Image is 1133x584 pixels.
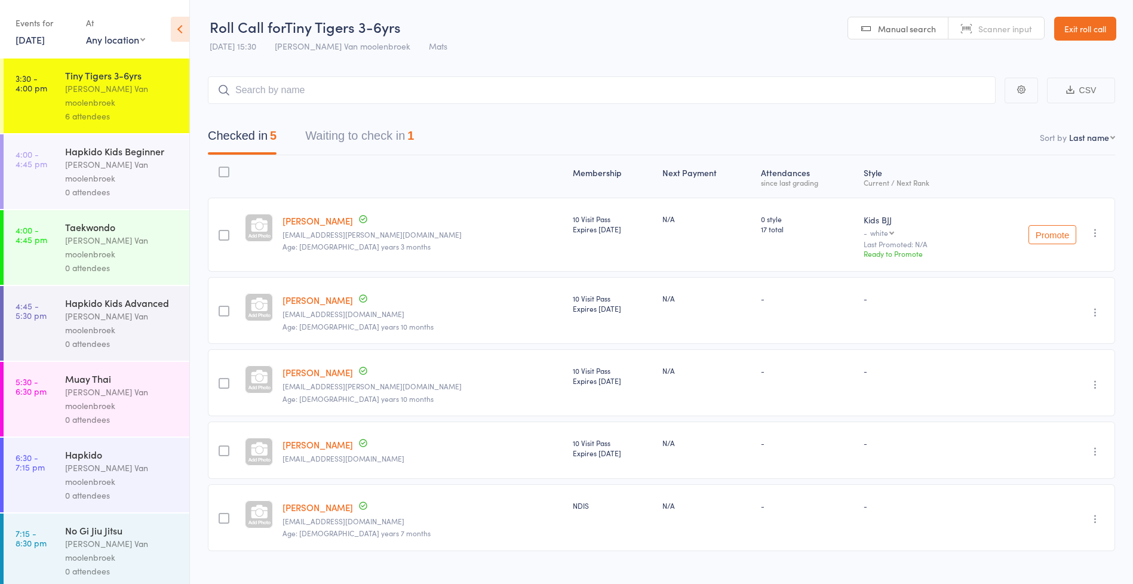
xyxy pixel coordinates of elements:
[16,73,47,93] time: 3:30 - 4:00 pm
[429,40,447,52] span: Mats
[16,33,45,46] a: [DATE]
[275,40,410,52] span: [PERSON_NAME] Van moolenbroek
[573,500,653,511] div: NDIS
[662,214,751,224] div: N/A
[305,123,414,155] button: Waiting to check in1
[65,233,179,261] div: [PERSON_NAME] Van moolenbroek
[65,296,179,309] div: Hapkido Kids Advanced
[4,134,189,209] a: 4:00 -4:45 pmHapkido Kids Beginner[PERSON_NAME] Van moolenbroek0 attendees
[65,185,179,199] div: 0 attendees
[283,394,434,404] span: Age: [DEMOGRAPHIC_DATA] years 10 months
[978,23,1032,35] span: Scanner input
[662,365,751,376] div: N/A
[65,537,179,564] div: [PERSON_NAME] Van moolenbroek
[864,229,970,236] div: -
[65,309,179,337] div: [PERSON_NAME] Van moolenbroek
[283,382,563,391] small: nelien.leroux@yahoo.com.au
[65,448,179,461] div: Hapkido
[65,220,179,233] div: Taekwondo
[864,240,970,248] small: Last Promoted: N/A
[662,500,751,511] div: N/A
[4,210,189,285] a: 4:00 -4:45 pmTaekwondo[PERSON_NAME] Van moolenbroek0 attendees
[283,501,353,514] a: [PERSON_NAME]
[573,303,653,313] div: Expires [DATE]
[283,241,431,251] span: Age: [DEMOGRAPHIC_DATA] years 3 months
[1069,131,1109,143] div: Last name
[86,33,145,46] div: Any location
[283,230,563,239] small: mi.lindley@outlook.com
[756,161,859,192] div: Atten­dances
[761,293,854,303] div: -
[210,17,285,36] span: Roll Call for
[283,366,353,379] a: [PERSON_NAME]
[573,214,653,234] div: 10 Visit Pass
[4,286,189,361] a: 4:45 -5:30 pmHapkido Kids Advanced[PERSON_NAME] Van moolenbroek0 attendees
[16,225,47,244] time: 4:00 - 4:45 pm
[1054,17,1116,41] a: Exit roll call
[864,500,970,511] div: -
[761,224,854,234] span: 17 total
[864,438,970,448] div: -
[65,158,179,185] div: [PERSON_NAME] Van moolenbroek
[65,385,179,413] div: [PERSON_NAME] Van moolenbroek
[573,365,653,386] div: 10 Visit Pass
[878,23,936,35] span: Manual search
[65,82,179,109] div: [PERSON_NAME] Van moolenbroek
[870,229,888,236] div: white
[283,438,353,451] a: [PERSON_NAME]
[208,123,277,155] button: Checked in5
[16,149,47,168] time: 4:00 - 4:45 pm
[283,517,563,525] small: kirstydolphins1985@hotmail.com
[864,179,970,186] div: Current / Next Rank
[859,161,975,192] div: Style
[864,248,970,259] div: Ready to Promote
[283,214,353,227] a: [PERSON_NAME]
[573,224,653,234] div: Expires [DATE]
[761,214,854,224] span: 0 style
[65,109,179,123] div: 6 attendees
[270,129,277,142] div: 5
[210,40,256,52] span: [DATE] 15:30
[16,301,47,320] time: 4:45 - 5:30 pm
[573,293,653,313] div: 10 Visit Pass
[65,261,179,275] div: 0 attendees
[573,438,653,458] div: 10 Visit Pass
[283,321,434,331] span: Age: [DEMOGRAPHIC_DATA] years 10 months
[1040,131,1067,143] label: Sort by
[662,293,751,303] div: N/A
[65,145,179,158] div: Hapkido Kids Beginner
[16,528,47,548] time: 7:15 - 8:30 pm
[4,59,189,133] a: 3:30 -4:00 pmTiny Tigers 3-6yrs[PERSON_NAME] Van moolenbroek6 attendees
[65,461,179,488] div: [PERSON_NAME] Van moolenbroek
[16,377,47,396] time: 5:30 - 6:30 pm
[761,500,854,511] div: -
[65,337,179,351] div: 0 attendees
[65,413,179,426] div: 0 attendees
[761,365,854,376] div: -
[658,161,756,192] div: Next Payment
[864,365,970,376] div: -
[283,294,353,306] a: [PERSON_NAME]
[208,76,996,104] input: Search by name
[573,448,653,458] div: Expires [DATE]
[16,453,45,472] time: 6:30 - 7:15 pm
[65,524,179,537] div: No Gi Jiu Jitsu
[4,362,189,437] a: 5:30 -6:30 pmMuay Thai[PERSON_NAME] Van moolenbroek0 attendees
[283,310,563,318] small: deanna0590@hotmail.com
[662,438,751,448] div: N/A
[864,293,970,303] div: -
[65,488,179,502] div: 0 attendees
[407,129,414,142] div: 1
[285,17,401,36] span: Tiny Tigers 3-6yrs
[568,161,658,192] div: Membership
[573,376,653,386] div: Expires [DATE]
[65,372,179,385] div: Muay Thai
[283,454,563,463] small: lovellsara95@hotmail.com
[65,564,179,578] div: 0 attendees
[761,179,854,186] div: since last grading
[4,438,189,512] a: 6:30 -7:15 pmHapkido[PERSON_NAME] Van moolenbroek0 attendees
[86,13,145,33] div: At
[1028,225,1076,244] button: Promote
[283,528,431,538] span: Age: [DEMOGRAPHIC_DATA] years 7 months
[65,69,179,82] div: Tiny Tigers 3-6yrs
